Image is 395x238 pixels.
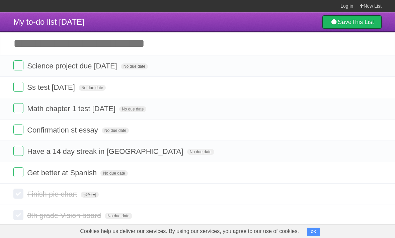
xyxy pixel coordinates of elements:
[27,104,117,113] span: Math chapter 1 test [DATE]
[79,85,106,91] span: No due date
[322,15,382,29] a: SaveThis List
[27,83,77,91] span: Ss test [DATE]
[13,189,23,199] label: Done
[27,126,100,134] span: Confirmation st essay
[100,170,128,176] span: No due date
[13,60,23,70] label: Done
[13,125,23,135] label: Done
[13,82,23,92] label: Done
[27,211,103,220] span: 8th grade Vision board
[13,210,23,220] label: Done
[27,147,185,156] span: Have a 14 day streak in [GEOGRAPHIC_DATA]
[13,167,23,177] label: Done
[27,190,79,198] span: Finish pie chart
[27,62,119,70] span: Science project due [DATE]
[13,146,23,156] label: Done
[351,19,374,25] b: This List
[13,103,23,113] label: Done
[102,128,129,134] span: No due date
[81,192,99,198] span: [DATE]
[119,106,146,112] span: No due date
[187,149,214,155] span: No due date
[105,213,132,219] span: No due date
[13,17,84,26] span: My to-do list [DATE]
[27,169,98,177] span: Get better at Spanish
[73,225,306,238] span: Cookies help us deliver our services. By using our services, you agree to our use of cookies.
[121,63,148,69] span: No due date
[307,228,320,236] button: OK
